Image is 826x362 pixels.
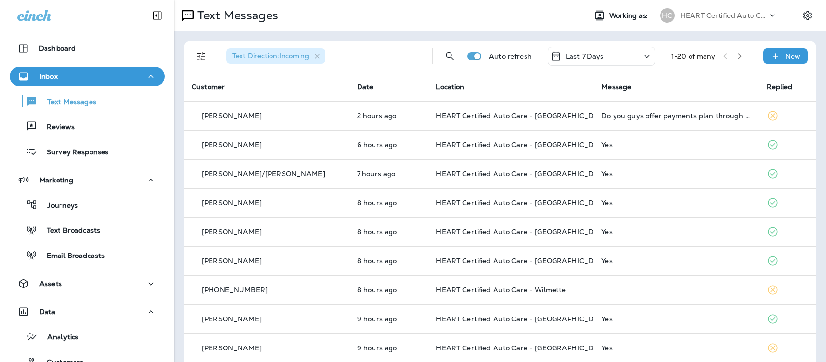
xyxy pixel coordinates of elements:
[799,7,816,24] button: Settings
[144,6,171,25] button: Collapse Sidebar
[202,315,262,323] p: [PERSON_NAME]
[202,286,268,294] p: [PHONE_NUMBER]
[194,8,278,23] p: Text Messages
[357,141,421,149] p: Aug 26, 2025 12:50 PM
[601,257,751,265] div: Yes
[436,169,610,178] span: HEART Certified Auto Care - [GEOGRAPHIC_DATA]
[601,82,631,91] span: Message
[37,123,75,132] p: Reviews
[357,82,374,91] span: Date
[436,256,610,265] span: HEART Certified Auto Care - [GEOGRAPHIC_DATA]
[192,82,225,91] span: Customer
[202,344,262,352] p: [PERSON_NAME]
[202,199,262,207] p: [PERSON_NAME]
[38,98,96,107] p: Text Messages
[436,111,610,120] span: HEART Certified Auto Care - [GEOGRAPHIC_DATA]
[10,91,165,111] button: Text Messages
[601,344,751,352] div: Yes
[601,228,751,236] div: Yes
[202,228,262,236] p: [PERSON_NAME]
[357,344,421,352] p: Aug 26, 2025 09:54 AM
[202,170,325,178] p: [PERSON_NAME]/[PERSON_NAME]
[38,201,78,211] p: Journeys
[39,280,62,287] p: Assets
[10,67,165,86] button: Inbox
[10,170,165,190] button: Marketing
[39,73,58,80] p: Inbox
[785,52,800,60] p: New
[601,141,751,149] div: Yes
[37,226,100,236] p: Text Broadcasts
[10,195,165,215] button: Journeys
[39,176,73,184] p: Marketing
[436,286,566,294] span: HEART Certified Auto Care - Wilmette
[436,140,610,149] span: HEART Certified Auto Care - [GEOGRAPHIC_DATA]
[202,112,262,120] p: [PERSON_NAME]
[601,199,751,207] div: Yes
[357,170,421,178] p: Aug 26, 2025 11:39 AM
[10,302,165,321] button: Data
[10,141,165,162] button: Survey Responses
[601,170,751,178] div: Yes
[202,141,262,149] p: [PERSON_NAME]
[767,82,792,91] span: Replied
[601,112,751,120] div: Do you guys offer payments plan through Afterpay or anything like that? Thought I saw that somewh...
[37,252,105,261] p: Email Broadcasts
[39,308,56,316] p: Data
[39,45,75,52] p: Dashboard
[680,12,767,19] p: HEART Certified Auto Care
[357,199,421,207] p: Aug 26, 2025 11:04 AM
[357,315,421,323] p: Aug 26, 2025 10:03 AM
[357,286,421,294] p: Aug 26, 2025 10:14 AM
[10,220,165,240] button: Text Broadcasts
[10,274,165,293] button: Assets
[202,257,262,265] p: [PERSON_NAME]
[660,8,675,23] div: HC
[357,257,421,265] p: Aug 26, 2025 10:19 AM
[232,51,309,60] span: Text Direction : Incoming
[436,344,610,352] span: HEART Certified Auto Care - [GEOGRAPHIC_DATA]
[357,112,421,120] p: Aug 26, 2025 04:44 PM
[10,326,165,347] button: Analytics
[10,245,165,265] button: Email Broadcasts
[440,46,460,66] button: Search Messages
[566,52,604,60] p: Last 7 Days
[357,228,421,236] p: Aug 26, 2025 10:30 AM
[10,39,165,58] button: Dashboard
[436,227,610,236] span: HEART Certified Auto Care - [GEOGRAPHIC_DATA]
[436,82,464,91] span: Location
[436,315,610,323] span: HEART Certified Auto Care - [GEOGRAPHIC_DATA]
[38,333,78,342] p: Analytics
[609,12,650,20] span: Working as:
[489,52,532,60] p: Auto refresh
[10,116,165,136] button: Reviews
[192,46,211,66] button: Filters
[436,198,610,207] span: HEART Certified Auto Care - [GEOGRAPHIC_DATA]
[37,148,108,157] p: Survey Responses
[671,52,716,60] div: 1 - 20 of many
[226,48,325,64] div: Text Direction:Incoming
[601,315,751,323] div: Yes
